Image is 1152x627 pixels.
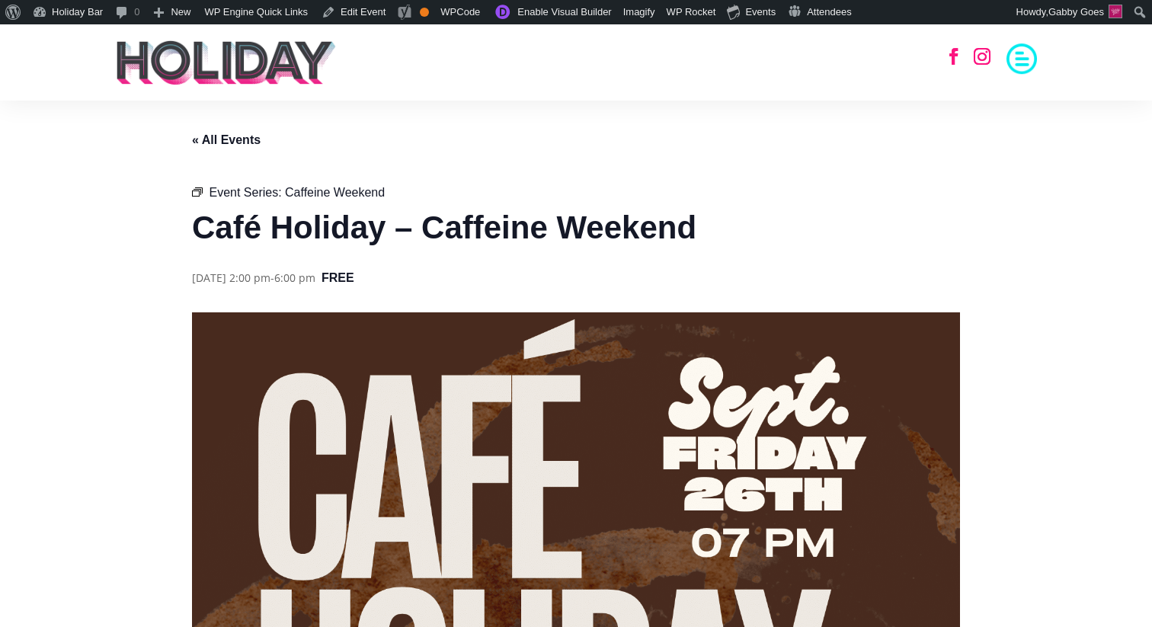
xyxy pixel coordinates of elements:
span: Event Series: [209,186,281,199]
div: OK [420,8,429,17]
a: « All Events [192,133,261,146]
a: Follow on Instagram [965,40,999,73]
img: holiday-logo-black [115,40,337,85]
span: Free [322,268,354,288]
span: 6:00 pm [274,270,315,285]
a: Follow on Facebook [937,40,971,73]
a: Caffeine Weekend [285,186,385,199]
h1: Café Holiday – Caffeine Weekend [192,206,960,250]
span: [DATE] 2:00 pm [192,270,270,285]
span: Gabby Goes [1048,6,1104,18]
div: - [192,269,315,287]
